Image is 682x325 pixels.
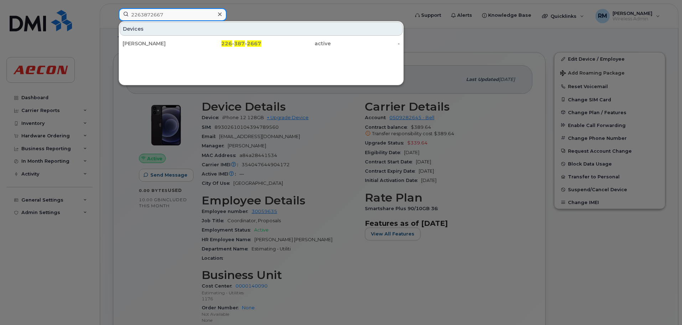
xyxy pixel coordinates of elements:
[247,40,261,47] span: 2667
[192,40,262,47] div: - -
[119,8,227,21] input: Find something...
[331,40,400,47] div: -
[221,40,232,47] span: 226
[120,22,403,36] div: Devices
[120,37,403,50] a: [PERSON_NAME]226-387-2667active-
[234,40,245,47] span: 387
[261,40,331,47] div: active
[123,40,192,47] div: [PERSON_NAME]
